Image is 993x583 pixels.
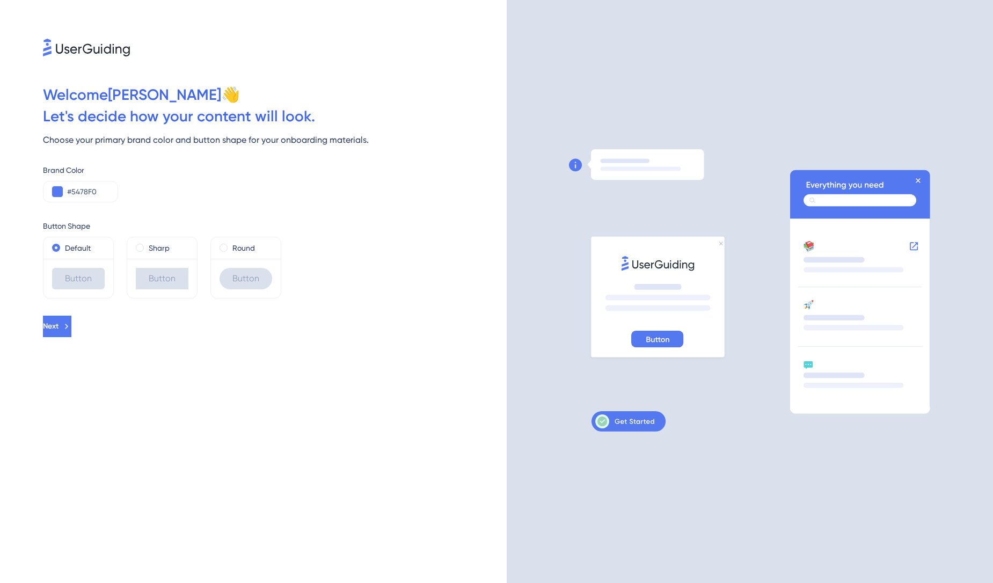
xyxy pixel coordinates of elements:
div: Let ' s decide how your content will look. [43,106,507,127]
div: Button [136,268,188,289]
label: Round [232,242,255,254]
label: Sharp [149,242,170,254]
label: Default [65,242,91,254]
div: Choose your primary brand color and button shape for your onboarding materials. [43,134,507,147]
div: Button [52,268,105,289]
div: Button [220,268,272,289]
button: Next [43,316,71,337]
div: Welcome [PERSON_NAME] 👋 [43,84,507,106]
span: Next [43,320,59,333]
div: Brand Color [43,164,507,177]
div: Button Shape [43,220,507,232]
